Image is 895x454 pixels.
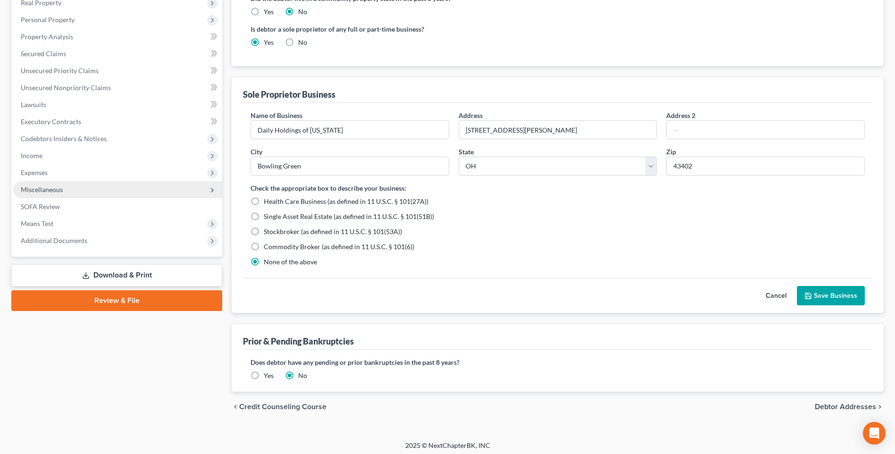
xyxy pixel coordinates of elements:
[243,89,335,100] div: Sole Proprietor Business
[21,33,73,41] span: Property Analysis
[13,45,222,62] a: Secured Claims
[21,168,48,177] span: Expenses
[13,198,222,215] a: SOFA Review
[459,110,483,120] label: Address
[21,219,53,227] span: Means Test
[251,357,865,367] label: Does debtor have any pending or prior bankruptcies in the past 8 years?
[13,28,222,45] a: Property Analysis
[21,16,75,24] span: Personal Property
[264,212,434,220] span: Single Asset Real Estate (as defined in 11 U.S.C. § 101(51B))
[13,62,222,79] a: Unsecured Priority Claims
[264,7,274,17] label: Yes
[251,157,449,175] input: Enter city..
[239,403,326,411] span: Credit Counseling Course
[298,371,307,380] label: No
[232,403,239,411] i: chevron_left
[667,121,864,139] input: --
[815,403,876,411] span: Debtor Addresses
[264,227,402,235] span: Stockbroker (as defined in 11 U.S.C. § 101(53A))
[251,111,302,119] span: Name of Business
[666,157,865,176] input: XXXXX
[11,264,222,286] a: Download & Print
[21,84,111,92] span: Unsecured Nonpriority Claims
[264,197,428,205] span: Health Care Business (as defined in 11 U.S.C. § 101(27A))
[21,151,42,160] span: Income
[755,286,797,305] button: Cancel
[13,113,222,130] a: Executory Contracts
[21,135,107,143] span: Codebtors Insiders & Notices
[298,7,307,17] label: No
[251,24,553,34] label: Is debtor a sole proprietor of any full or part-time business?
[21,236,87,244] span: Additional Documents
[21,50,66,58] span: Secured Claims
[797,286,865,306] button: Save Business
[264,38,274,47] label: Yes
[251,121,449,139] input: Enter name...
[11,290,222,311] a: Review & File
[863,422,886,445] div: Open Intercom Messenger
[876,403,884,411] i: chevron_right
[459,147,474,157] label: State
[13,79,222,96] a: Unsecured Nonpriority Claims
[666,110,695,120] label: Address 2
[815,403,884,411] button: Debtor Addresses chevron_right
[264,243,414,251] span: Commodity Broker (as defined in 11 U.S.C. § 101(6))
[264,371,274,380] label: Yes
[21,101,46,109] span: Lawsuits
[13,96,222,113] a: Lawsuits
[232,403,326,411] button: chevron_left Credit Counseling Course
[21,67,99,75] span: Unsecured Priority Claims
[21,118,81,126] span: Executory Contracts
[243,336,354,347] div: Prior & Pending Bankruptcies
[21,202,60,210] span: SOFA Review
[251,183,406,193] label: Check the appropriate box to describe your business:
[459,121,657,139] input: Enter address...
[298,38,307,47] label: No
[666,147,676,157] label: Zip
[264,258,317,266] span: None of the above
[251,147,262,157] label: City
[21,185,63,193] span: Miscellaneous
